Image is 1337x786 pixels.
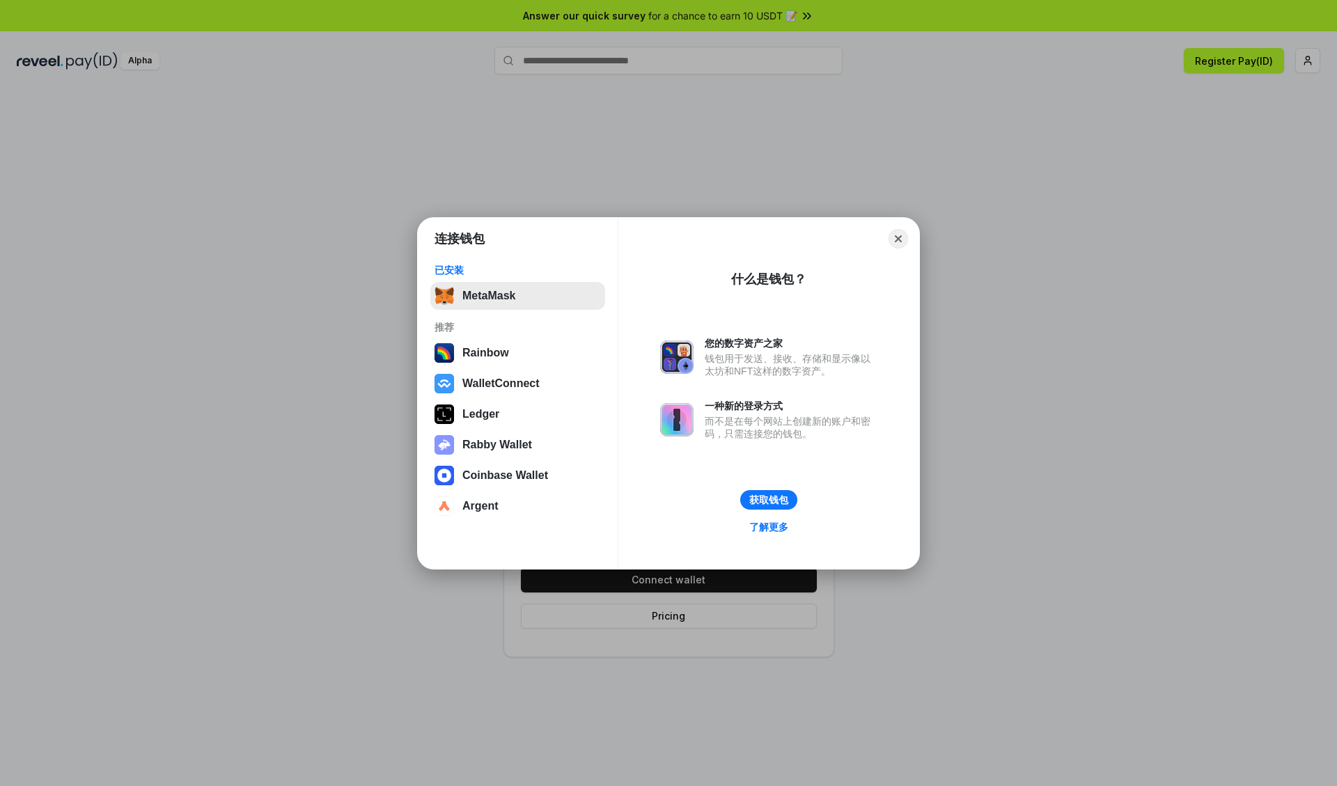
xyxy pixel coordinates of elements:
[462,469,548,482] div: Coinbase Wallet
[435,230,485,247] h1: 连接钱包
[435,374,454,393] img: svg+xml,%3Csvg%20width%3D%2228%22%20height%3D%2228%22%20viewBox%3D%220%200%2028%2028%22%20fill%3D...
[435,343,454,363] img: svg+xml,%3Csvg%20width%3D%22120%22%20height%3D%22120%22%20viewBox%3D%220%200%20120%20120%22%20fil...
[435,466,454,485] img: svg+xml,%3Csvg%20width%3D%2228%22%20height%3D%2228%22%20viewBox%3D%220%200%2028%2028%22%20fill%3D...
[660,403,694,437] img: svg+xml,%3Csvg%20xmlns%3D%22http%3A%2F%2Fwww.w3.org%2F2000%2Fsvg%22%20fill%3D%22none%22%20viewBox...
[749,521,788,533] div: 了解更多
[430,400,605,428] button: Ledger
[660,340,694,374] img: svg+xml,%3Csvg%20xmlns%3D%22http%3A%2F%2Fwww.w3.org%2F2000%2Fsvg%22%20fill%3D%22none%22%20viewBox...
[435,404,454,424] img: svg+xml,%3Csvg%20xmlns%3D%22http%3A%2F%2Fwww.w3.org%2F2000%2Fsvg%22%20width%3D%2228%22%20height%3...
[462,290,515,302] div: MetaMask
[731,271,806,288] div: 什么是钱包？
[740,490,797,510] button: 获取钱包
[705,352,877,377] div: 钱包用于发送、接收、存储和显示像以太坊和NFT这样的数字资产。
[430,431,605,459] button: Rabby Wallet
[462,408,499,420] div: Ledger
[462,500,499,512] div: Argent
[749,494,788,506] div: 获取钱包
[889,229,908,249] button: Close
[435,264,601,276] div: 已安装
[430,282,605,310] button: MetaMask
[741,518,797,536] a: 了解更多
[705,415,877,440] div: 而不是在每个网站上创建新的账户和密码，只需连接您的钱包。
[462,377,540,390] div: WalletConnect
[435,286,454,306] img: svg+xml,%3Csvg%20fill%3D%22none%22%20height%3D%2233%22%20viewBox%3D%220%200%2035%2033%22%20width%...
[705,337,877,349] div: 您的数字资产之家
[435,435,454,455] img: svg+xml,%3Csvg%20xmlns%3D%22http%3A%2F%2Fwww.w3.org%2F2000%2Fsvg%22%20fill%3D%22none%22%20viewBox...
[705,400,877,412] div: 一种新的登录方式
[430,370,605,398] button: WalletConnect
[462,439,532,451] div: Rabby Wallet
[430,462,605,489] button: Coinbase Wallet
[435,496,454,516] img: svg+xml,%3Csvg%20width%3D%2228%22%20height%3D%2228%22%20viewBox%3D%220%200%2028%2028%22%20fill%3D...
[462,347,509,359] div: Rainbow
[430,492,605,520] button: Argent
[435,321,601,333] div: 推荐
[430,339,605,367] button: Rainbow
